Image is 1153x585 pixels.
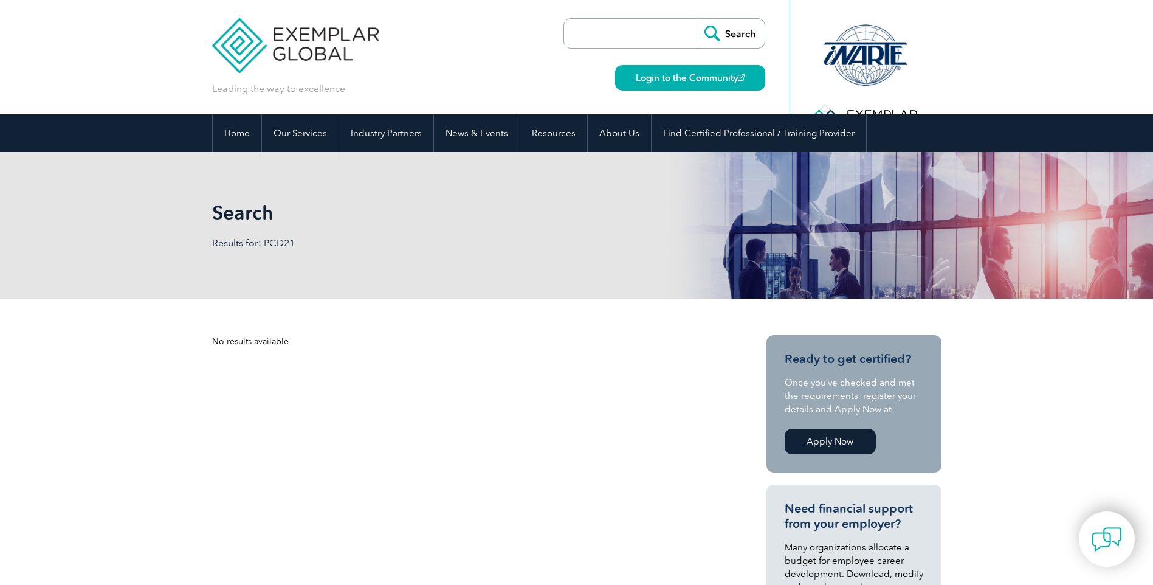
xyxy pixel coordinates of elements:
[213,114,261,152] a: Home
[738,74,745,81] img: open_square.png
[698,19,765,48] input: Search
[1092,524,1122,555] img: contact-chat.png
[520,114,587,152] a: Resources
[785,376,923,416] p: Once you’ve checked and met the requirements, register your details and Apply Now at
[652,114,866,152] a: Find Certified Professional / Training Provider
[212,201,679,224] h1: Search
[212,237,577,250] p: Results for: PCD21
[339,114,433,152] a: Industry Partners
[615,65,765,91] a: Login to the Community
[785,429,876,454] a: Apply Now
[434,114,520,152] a: News & Events
[785,501,923,531] h3: Need financial support from your employer?
[212,335,723,348] div: No results available
[785,351,923,367] h3: Ready to get certified?
[262,114,339,152] a: Our Services
[588,114,651,152] a: About Us
[212,82,345,95] p: Leading the way to excellence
